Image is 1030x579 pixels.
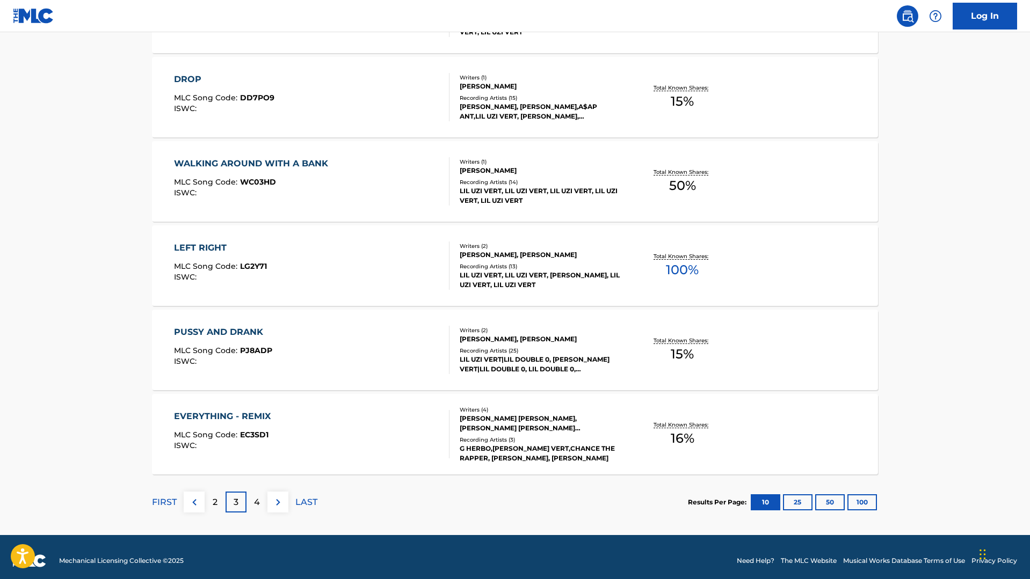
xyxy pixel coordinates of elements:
[929,10,942,23] img: help
[460,250,622,260] div: [PERSON_NAME], [PERSON_NAME]
[976,527,1030,579] iframe: Chat Widget
[174,356,199,366] span: ISWC :
[737,556,774,566] a: Need Help?
[13,8,54,24] img: MLC Logo
[460,74,622,82] div: Writers ( 1 )
[174,177,240,187] span: MLC Song Code :
[953,3,1017,30] a: Log In
[460,414,622,433] div: [PERSON_NAME] [PERSON_NAME], [PERSON_NAME] [PERSON_NAME] [PERSON_NAME] [PERSON_NAME]
[980,538,986,570] div: Drag
[460,326,622,334] div: Writers ( 2 )
[654,336,711,345] p: Total Known Shares:
[901,10,914,23] img: search
[783,494,813,510] button: 25
[152,225,878,306] a: LEFT RIGHTMLC Song Code:LG2Y71ISWC:Writers (2)[PERSON_NAME], [PERSON_NAME]Recording Artists (13)L...
[152,57,878,137] a: DROPMLC Song Code:DD7PO9ISWC:Writers (1)[PERSON_NAME]Recording Artists (15)[PERSON_NAME], [PERSON...
[460,270,622,290] div: LIL UZI VERT, LIL UZI VERT, [PERSON_NAME], LIL UZI VERT, LIL UZI VERT
[460,94,622,102] div: Recording Artists ( 15 )
[671,429,694,448] span: 16 %
[152,496,177,509] p: FIRST
[188,496,201,509] img: left
[240,346,272,355] span: PJ8ADP
[152,141,878,222] a: WALKING AROUND WITH A BANKMLC Song Code:WC03HDISWC:Writers (1)[PERSON_NAME]Recording Artists (14)...
[234,496,238,509] p: 3
[460,158,622,166] div: Writers ( 1 )
[460,262,622,270] div: Recording Artists ( 13 )
[460,166,622,175] div: [PERSON_NAME]
[781,556,837,566] a: The MLC Website
[671,92,694,111] span: 15 %
[460,178,622,186] div: Recording Artists ( 14 )
[174,410,276,423] div: EVERYTHING - REMIX
[925,5,946,27] div: Help
[174,261,240,271] span: MLC Song Code :
[152,310,878,390] a: PUSSY AND DRANKMLC Song Code:PJ8ADPISWC:Writers (2)[PERSON_NAME], [PERSON_NAME]Recording Artists ...
[666,260,699,280] span: 100 %
[174,346,240,355] span: MLC Song Code :
[654,168,711,176] p: Total Known Shares:
[174,73,274,86] div: DROP
[59,556,184,566] span: Mechanical Licensing Collective © 2025
[460,436,622,444] div: Recording Artists ( 3 )
[174,93,240,102] span: MLC Song Code :
[254,496,260,509] p: 4
[460,186,622,206] div: LIL UZI VERT, LIL UZI VERT, LIL UZI VERT, LIL UZI VERT, LIL UZI VERT
[460,406,622,414] div: Writers ( 4 )
[295,496,317,509] p: LAST
[847,494,877,510] button: 100
[897,5,918,27] a: Public Search
[272,496,285,509] img: right
[460,82,622,91] div: [PERSON_NAME]
[671,345,694,364] span: 15 %
[460,334,622,344] div: [PERSON_NAME], [PERSON_NAME]
[654,252,711,260] p: Total Known Shares:
[669,176,696,195] span: 50 %
[174,326,272,339] div: PUSSY AND DRANK
[654,421,711,429] p: Total Known Shares:
[460,347,622,355] div: Recording Artists ( 25 )
[174,104,199,113] span: ISWC :
[815,494,845,510] button: 50
[460,444,622,463] div: G HERBO,[PERSON_NAME] VERT,CHANCE THE RAPPER, [PERSON_NAME], [PERSON_NAME]
[174,441,199,450] span: ISWC :
[174,272,199,282] span: ISWC :
[688,497,749,507] p: Results Per Page:
[751,494,780,510] button: 10
[843,556,965,566] a: Musical Works Database Terms of Use
[971,556,1017,566] a: Privacy Policy
[240,93,274,102] span: DD7PO9
[460,355,622,374] div: LIL UZI VERT|LIL DOUBLE 0, [PERSON_NAME] VERT|LIL DOUBLE 0, LIL DOUBLE 0,[PERSON_NAME] VERT, LIL ...
[174,188,199,197] span: ISWC :
[240,430,269,439] span: EC3SD1
[174,241,267,254] div: LEFT RIGHT
[240,261,267,271] span: LG2Y71
[174,157,333,170] div: WALKING AROUND WITH A BANK
[174,430,240,439] span: MLC Song Code :
[213,496,217,509] p: 2
[240,177,276,187] span: WC03HD
[460,242,622,250] div: Writers ( 2 )
[654,84,711,92] p: Total Known Shares:
[152,394,878,474] a: EVERYTHING - REMIXMLC Song Code:EC3SD1ISWC:Writers (4)[PERSON_NAME] [PERSON_NAME], [PERSON_NAME] ...
[460,102,622,121] div: [PERSON_NAME], [PERSON_NAME],A$AP ANT,LIL UZI VERT, [PERSON_NAME], [PERSON_NAME], [PERSON_NAME]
